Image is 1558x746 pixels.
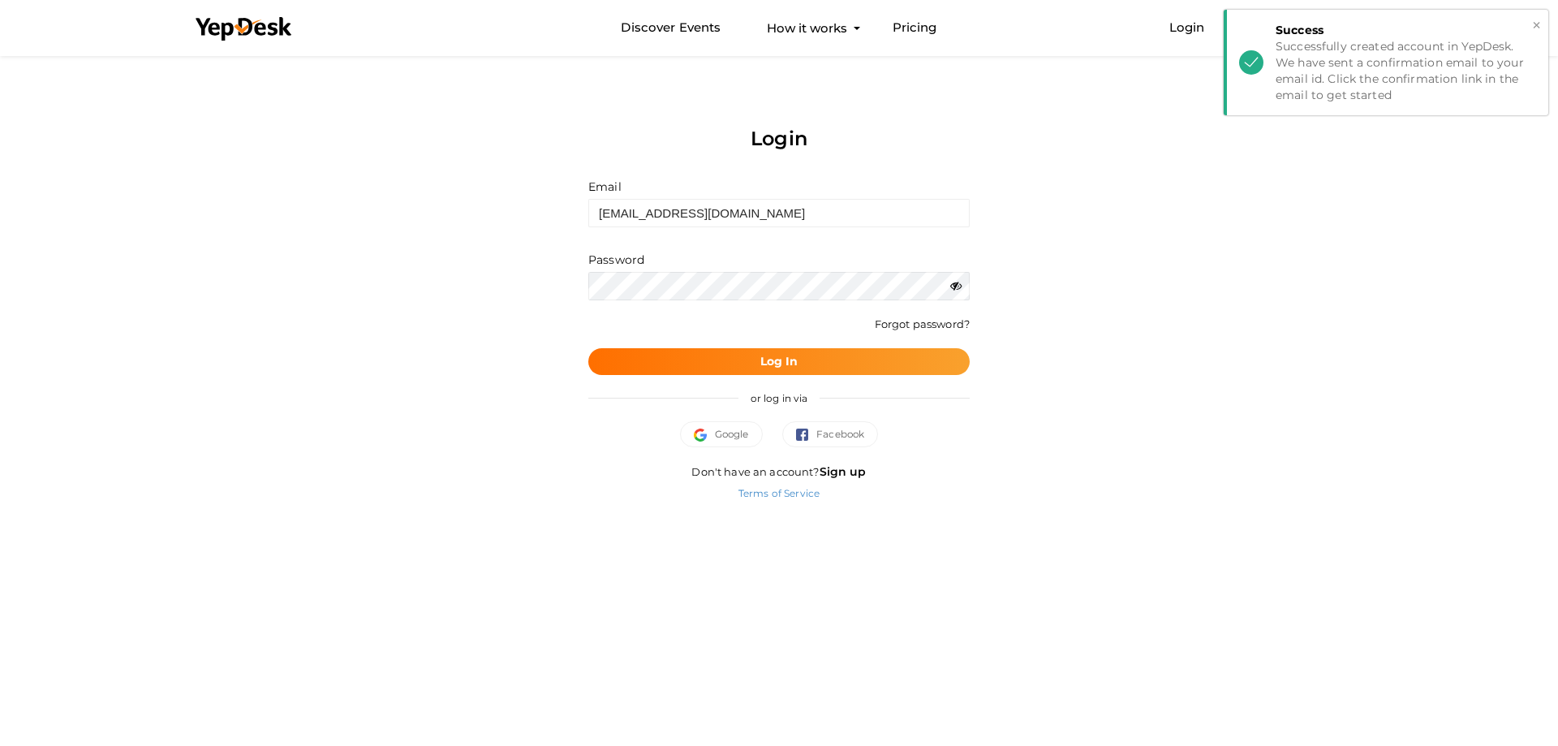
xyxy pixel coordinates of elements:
button: Log In [588,348,970,375]
a: Pricing [893,13,937,43]
span: or log in via [738,380,820,416]
label: Email [588,179,622,195]
div: Login [588,99,970,179]
label: Password [588,252,644,268]
button: Google [680,421,763,447]
button: Facebook [782,421,879,447]
span: Google [694,426,749,442]
a: Discover Events [621,13,721,43]
button: How it works [762,13,852,43]
a: Login [1169,19,1205,35]
img: google.svg [694,429,715,442]
a: Forgot password? [875,317,970,330]
a: Sign up [820,464,867,479]
img: facebook.svg [796,429,817,442]
a: Terms of Service [738,487,820,499]
div: Success [1276,22,1536,38]
input: ex: some@example.com [588,199,970,227]
button: × [1531,16,1542,35]
span: Don't have an account? [691,465,866,478]
div: Successfully created account in YepDesk. We have sent a confirmation email to your email id. Clic... [1276,38,1536,103]
b: Log In [760,354,798,369]
span: Facebook [796,426,865,442]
